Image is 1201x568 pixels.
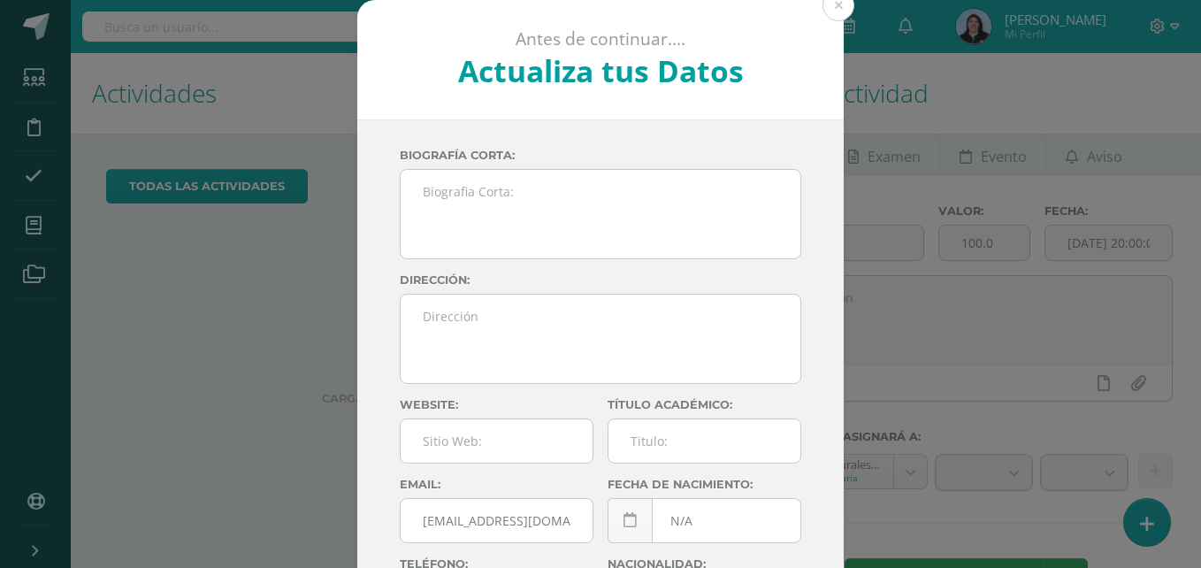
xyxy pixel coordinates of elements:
label: Biografía corta: [400,149,801,162]
label: Email: [400,478,593,491]
input: Fecha de Nacimiento: [608,499,800,542]
label: Dirección: [400,273,801,287]
label: Website: [400,398,593,411]
input: Titulo: [608,419,800,463]
label: Fecha de nacimiento: [608,478,801,491]
p: Antes de continuar.... [405,28,797,50]
h2: Actualiza tus Datos [405,50,797,91]
input: Sitio Web: [401,419,593,463]
label: Título académico: [608,398,801,411]
input: Correo Electronico: [401,499,593,542]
